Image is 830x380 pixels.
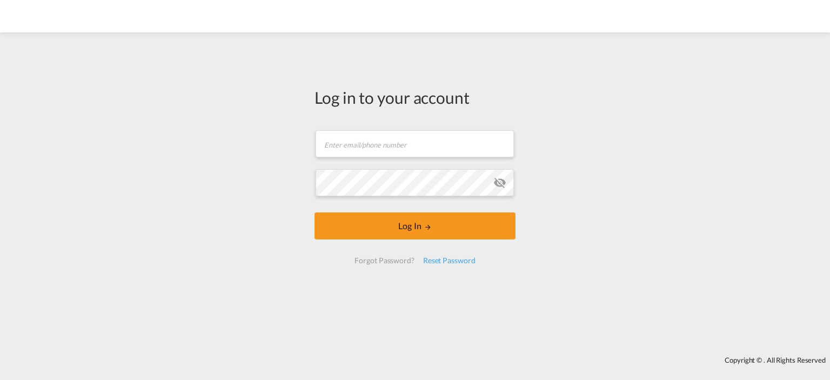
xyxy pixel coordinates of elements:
div: Forgot Password? [350,251,418,270]
input: Enter email/phone number [316,130,514,157]
div: Reset Password [419,251,480,270]
button: LOGIN [314,212,516,239]
div: Log in to your account [314,86,516,109]
md-icon: icon-eye-off [493,176,506,189]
